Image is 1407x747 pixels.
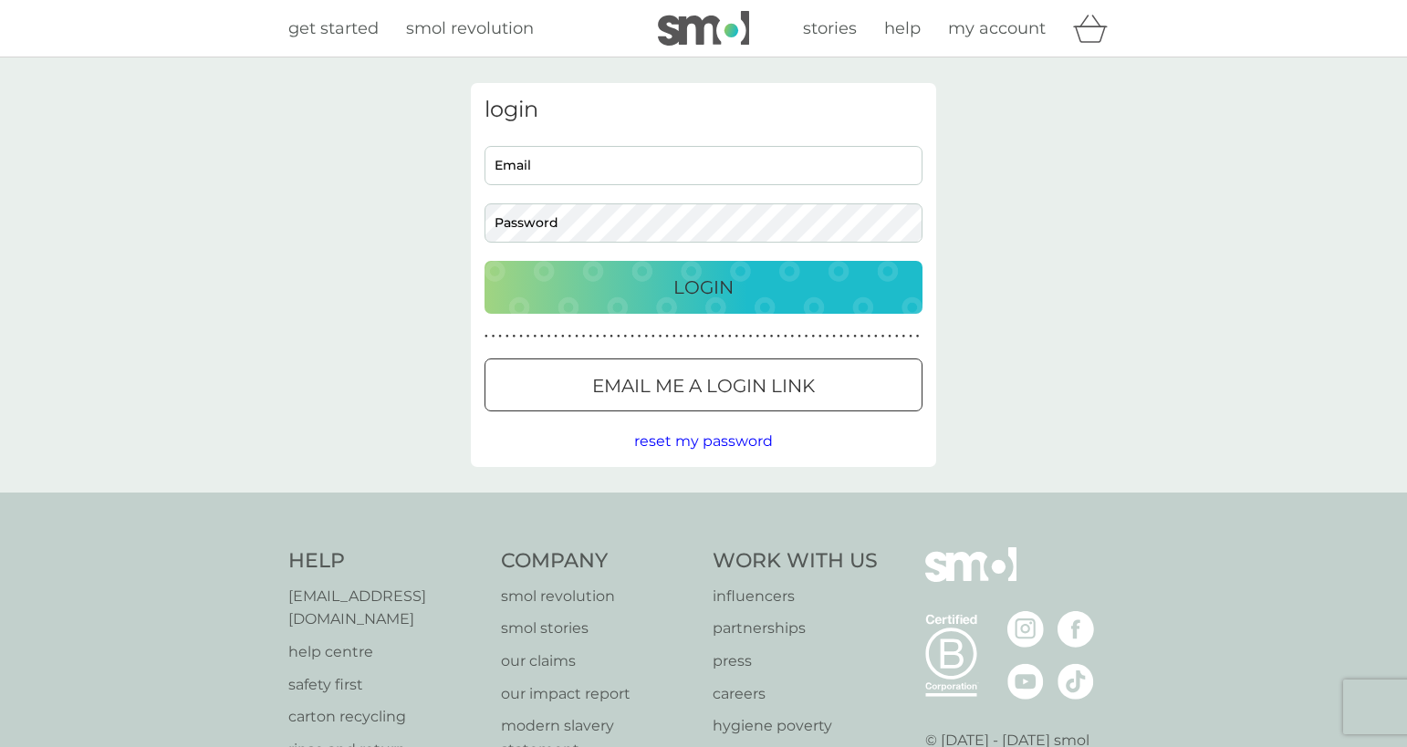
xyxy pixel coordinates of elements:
a: careers [713,682,878,706]
p: ● [617,332,620,341]
a: partnerships [713,617,878,640]
p: ● [888,332,891,341]
p: ● [860,332,864,341]
p: ● [742,332,745,341]
p: ● [818,332,822,341]
p: ● [519,332,523,341]
p: ● [526,332,530,341]
p: smol stories [501,617,695,640]
p: ● [916,332,920,341]
p: ● [874,332,878,341]
img: smol [925,547,1016,609]
p: ● [665,332,669,341]
p: ● [735,332,739,341]
p: ● [811,332,815,341]
p: ● [832,332,836,341]
p: ● [881,332,885,341]
p: ● [575,332,578,341]
h4: Help [288,547,483,576]
p: ● [839,332,843,341]
a: help [884,16,921,42]
button: reset my password [634,430,773,453]
p: ● [770,332,774,341]
button: Email me a login link [485,358,922,411]
a: get started [288,16,379,42]
p: ● [707,332,711,341]
p: ● [624,332,628,341]
button: Login [485,261,922,314]
div: basket [1073,10,1119,47]
a: carton recycling [288,705,483,729]
p: ● [728,332,732,341]
p: ● [582,332,586,341]
a: safety first [288,673,483,697]
p: ● [540,332,544,341]
p: ● [700,332,703,341]
p: ● [492,332,495,341]
p: ● [554,332,558,341]
span: my account [948,18,1046,38]
p: ● [797,332,801,341]
p: ● [693,332,697,341]
p: ● [589,332,592,341]
span: stories [803,18,857,38]
p: ● [763,332,766,341]
span: get started [288,18,379,38]
p: ● [505,332,509,341]
a: help centre [288,640,483,664]
p: ● [680,332,683,341]
p: ● [631,332,634,341]
p: ● [603,332,607,341]
img: smol [658,11,749,46]
p: ● [847,332,850,341]
p: ● [547,332,551,341]
a: smol revolution [501,585,695,608]
p: ● [651,332,655,341]
p: ● [853,332,857,341]
a: our impact report [501,682,695,706]
p: ● [596,332,599,341]
p: ● [513,332,516,341]
span: smol revolution [406,18,534,38]
img: visit the smol Instagram page [1007,611,1044,648]
h4: Work With Us [713,547,878,576]
p: ● [895,332,899,341]
span: reset my password [634,432,773,450]
a: influencers [713,585,878,608]
p: ● [644,332,648,341]
a: hygiene poverty [713,714,878,738]
p: ● [498,332,502,341]
p: ● [784,332,787,341]
a: my account [948,16,1046,42]
img: visit the smol Facebook page [1058,611,1094,648]
p: press [713,649,878,673]
p: ● [686,332,690,341]
h4: Company [501,547,695,576]
p: ● [533,332,537,341]
p: ● [672,332,676,341]
p: ● [867,332,870,341]
p: ● [756,332,759,341]
a: our claims [501,649,695,673]
p: ● [721,332,724,341]
p: ● [791,332,795,341]
a: [EMAIL_ADDRESS][DOMAIN_NAME] [288,585,483,631]
p: ● [714,332,718,341]
p: ● [568,332,572,341]
p: ● [638,332,641,341]
p: ● [561,332,565,341]
span: help [884,18,921,38]
img: visit the smol Tiktok page [1058,663,1094,700]
h3: login [485,97,922,123]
